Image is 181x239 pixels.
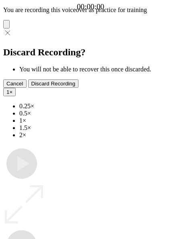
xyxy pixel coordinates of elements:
button: Discard Recording [28,79,79,88]
li: 2× [19,132,178,139]
a: 00:00:00 [77,2,104,11]
p: You are recording this voiceover as practice for training [3,6,178,14]
li: You will not be able to recover this once discarded. [19,66,178,73]
button: 1× [3,88,16,96]
li: 1.5× [19,124,178,132]
button: Cancel [3,79,27,88]
span: 1 [6,89,9,95]
li: 0.5× [19,110,178,117]
li: 1× [19,117,178,124]
li: 0.25× [19,103,178,110]
h2: Discard Recording? [3,47,178,58]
